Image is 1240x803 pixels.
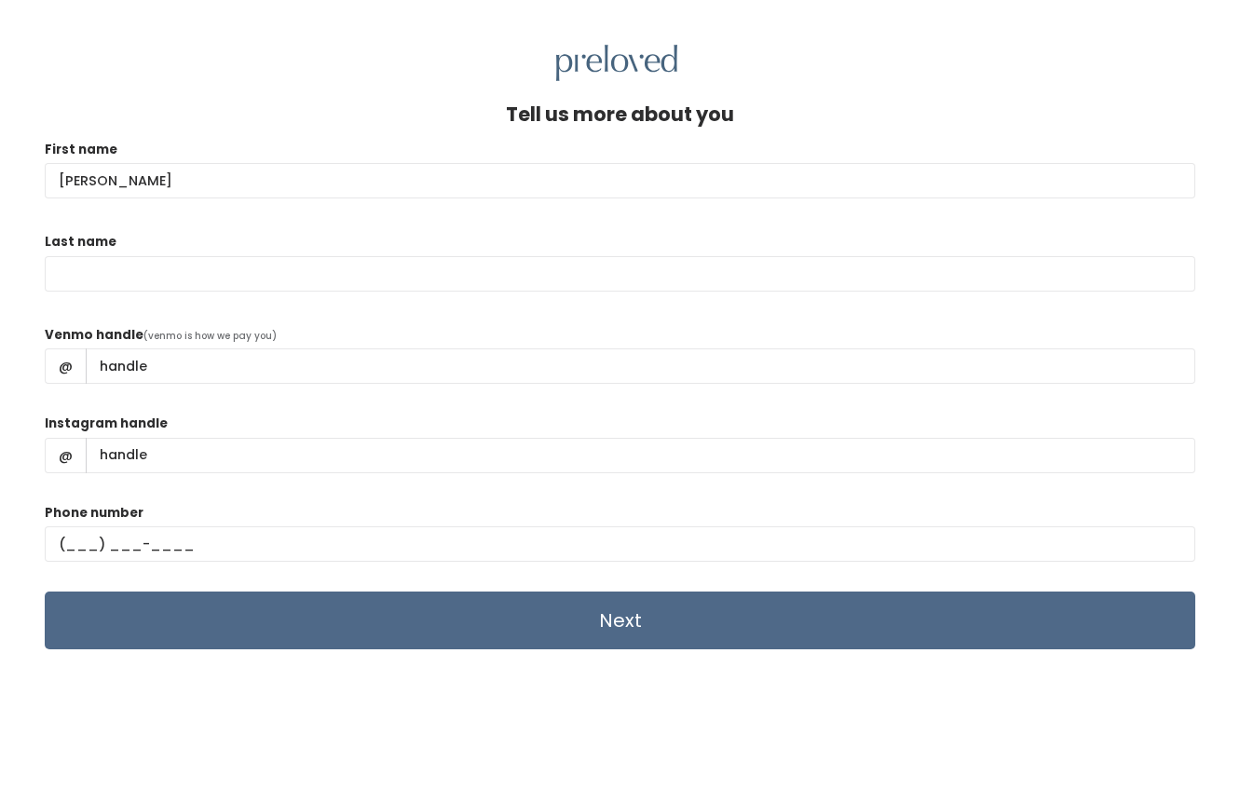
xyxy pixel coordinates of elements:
label: First name [45,141,117,159]
img: preloved logo [556,45,677,81]
span: (venmo is how we pay you) [143,329,277,343]
input: handle [86,348,1195,384]
span: @ [45,348,87,384]
label: Venmo handle [45,326,143,345]
span: @ [45,438,87,473]
input: Next [45,592,1195,649]
h4: Tell us more about you [506,103,734,125]
label: Phone number [45,504,143,523]
label: Instagram handle [45,415,168,433]
input: (___) ___-____ [45,526,1195,562]
label: Last name [45,233,116,252]
input: handle [86,438,1195,473]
